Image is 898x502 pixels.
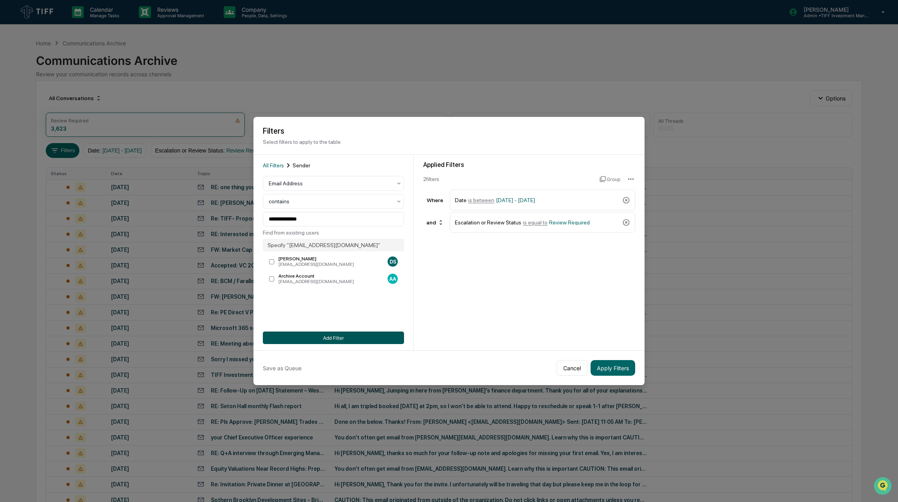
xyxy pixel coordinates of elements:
div: Specify " [EMAIL_ADDRESS][DOMAIN_NAME] " [263,239,404,251]
button: Group [600,173,620,185]
div: 🖐️ [8,99,14,106]
a: 🗄️Attestations [54,95,100,109]
div: and [423,216,447,229]
button: Add Filter [263,332,404,344]
div: Date [455,193,619,207]
div: Escalation or Review Status [455,215,619,229]
div: Where [423,197,447,203]
div: Start new chat [27,60,128,68]
div: [EMAIL_ADDRESS][DOMAIN_NAME] [278,279,384,284]
span: [DATE] - [DATE] [496,197,535,203]
span: Attestations [65,99,97,106]
button: Start new chat [133,62,142,72]
a: Powered byPylon [55,132,95,138]
span: Data Lookup [16,113,49,121]
h2: Filters [263,126,635,136]
span: Preclearance [16,99,50,106]
a: 🔎Data Lookup [5,110,52,124]
div: 2 filter s [423,176,593,182]
input: [PERSON_NAME][EMAIL_ADDRESS][DOMAIN_NAME]DS [269,259,274,264]
button: Apply Filters [591,360,635,376]
a: 🖐️Preclearance [5,95,54,109]
span: Review Required [549,219,590,226]
input: Archive Account[EMAIL_ADDRESS][DOMAIN_NAME]AA [269,276,274,281]
div: 🗄️ [57,99,63,106]
button: Cancel [557,360,587,376]
div: [PERSON_NAME] [278,256,384,262]
button: Save as Queue [263,360,302,376]
div: Archive Account [278,273,384,279]
div: 🔎 [8,114,14,120]
p: How can we help? [8,16,142,29]
span: is between [468,197,494,203]
img: 1746055101610-c473b297-6a78-478c-a979-82029cc54cd1 [8,60,22,74]
div: Applied Filters [423,161,635,169]
iframe: Open customer support [873,476,894,497]
span: is equal to [523,219,548,226]
div: We're available if you need us! [27,68,99,74]
div: AA [388,274,398,284]
div: Find from existing users [263,229,404,236]
div: DS [388,256,398,267]
span: All Filters [263,162,284,169]
span: Pylon [78,133,95,138]
div: [EMAIL_ADDRESS][DOMAIN_NAME] [278,262,384,267]
span: Sender [293,162,310,169]
p: Select filters to apply to the table. [263,139,635,145]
